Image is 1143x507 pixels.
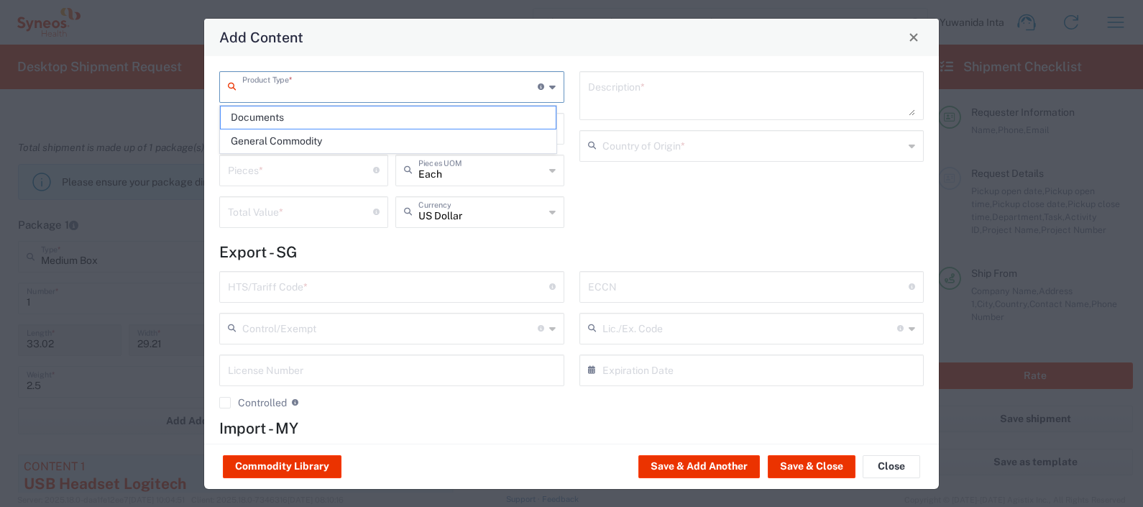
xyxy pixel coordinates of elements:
button: Save & Add Another [638,455,760,478]
h4: Import - MY [219,419,924,437]
span: General Commodity [221,130,556,152]
button: Commodity Library [223,455,341,478]
button: Save & Close [768,455,855,478]
label: Controlled [219,397,287,408]
h4: Add Content [219,27,303,47]
button: Close [904,27,924,47]
h4: Export - SG [219,243,924,261]
span: Documents [221,106,556,129]
button: Close [863,455,920,478]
